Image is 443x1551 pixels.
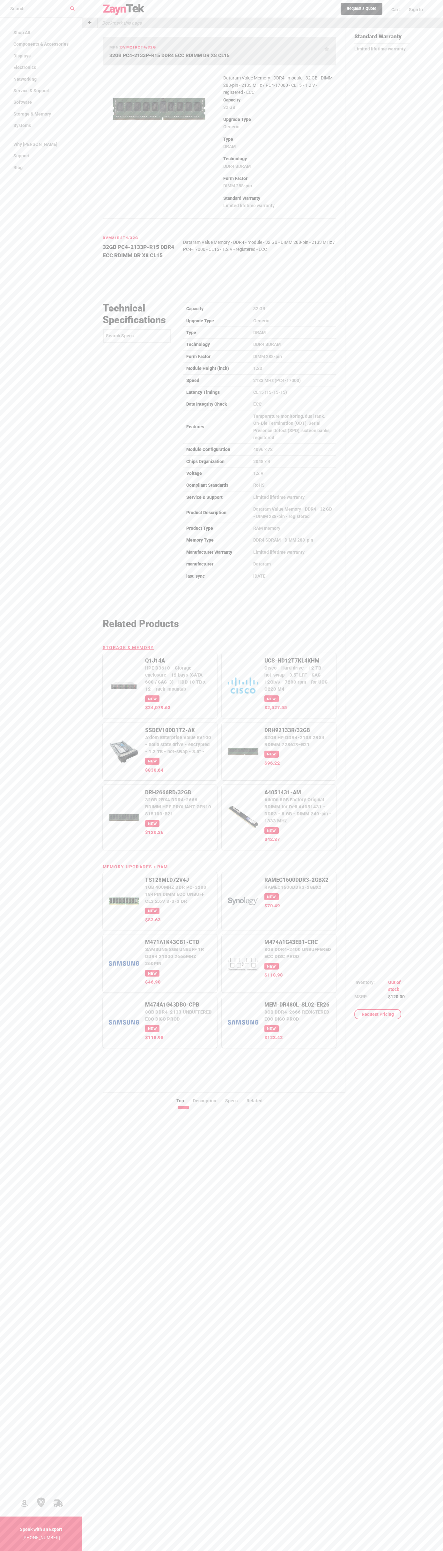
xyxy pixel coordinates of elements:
p: RAMEC1600DDR3-2GBX2 [264,884,332,891]
span: New [145,758,159,764]
td: Compliant Standards [183,479,250,491]
td: Chips Organization [183,455,250,467]
td: 4096 x 72 [250,444,336,455]
p: DDR4 SDRAM [223,162,336,171]
td: last_sync [183,570,250,582]
span: Support [13,153,30,158]
img: M474A1G43DB0-CPB -- 8GB DDR4-2133 UNBUFFERED ECC DISC PROD [103,1010,141,1035]
img: MEM-DR480L-SL02-ER26 -- 8GB DDR4-2666 REGISTERED ECC DISC PROD [222,1010,260,1035]
p: A4051431-AM [264,789,332,796]
img: DRH2666RD/32GB -- 32GB 2RX4 DDR4-2666 RDIMM HPE PROLIANT GEN10 815100-B21 [103,805,141,830]
h4: 32GB PC4-2133P-R15 DDR4 ECC RDIMM DR X8 CL15 [103,243,175,260]
span: New [264,1025,279,1032]
a: M474A1G43DB0-CPB8GB DDR4-2133 UNBUFFERED ECC DISC PRODNew$118.98 [103,997,217,1048]
a: DRH92133R/32GB32GB HP DDR4-2133 2RX4 RDIMM 728629-B21New$96.22 [222,723,336,780]
td: Dataram Value Memory - DDR4 - 32 GB - DIMM 288-pin - registered [250,503,336,522]
span: New [264,695,279,702]
td: [DATE] [250,570,336,582]
li: Description [193,1097,225,1104]
span: Components & Accessories [13,41,69,47]
p: Upgrade Type [223,116,336,124]
h6: DVM21R2T4/32G [103,235,175,241]
td: Latency Timings [183,386,250,398]
p: $830.64 [145,767,213,774]
span: Service & Support [13,88,50,93]
a: UCS-HD12T7KL4KHMCisco - Hard drive - 12 TB - hot-swap - 3.5" LFF - SAS 12Gb/s - 7200 rpm - for UC... [222,653,336,718]
span: Cart [391,7,400,12]
span: Software [13,100,32,105]
td: Features [183,410,250,444]
td: Limited lifetime warranty [250,546,336,558]
p: Cisco - Hard drive - 12 TB - hot-swap - 3.5" LFF - SAS 12Gb/s - 7200 rpm - for UCS C220 M4 [264,664,332,693]
td: Voltage [183,468,250,479]
img: RAMEC1600DDR3-2GBX2 -- RAMEC1600DDR3-2GBX2 [222,888,260,914]
p: TS128MLD72V4J [145,877,213,884]
p: AddOn 8GB Factory Original RDIMM for Dell A4051431 - DDR3 - 8 GB - DIMM 240-pin - 1333 MHz [264,796,332,824]
a: TS128MLD72V4J1GB 400MHZ DDR PC-3200 184PIN DIMM ECC UNBUFF CL3 2.6V 3-3-3 DRNew$83.63 [103,872,217,930]
td: DDR4 SDRAM - DIMM 288-pin [250,534,336,546]
p: $118.98 [264,971,332,978]
p: SAMSUNG 8GB UNBUFF 1R DDR4 21300 2666MHZ 260PIN [145,946,213,967]
p: $70.49 [264,902,332,909]
p: UCS-HD12T7KL4KHM [264,657,332,664]
a: Request a Quote [341,3,382,15]
span: DVM21R2T4/32G [120,45,156,49]
a: Cart [387,2,404,18]
td: ECC [250,398,336,410]
span: New [145,820,159,827]
td: Inventory [354,979,388,993]
p: M474A1G43DB0-CPB [145,1001,213,1008]
p: Generic [223,123,336,131]
h3: Technical Specifications [103,303,175,326]
li: Related [247,1097,271,1104]
span: New [145,970,159,977]
td: DRAM [250,327,336,339]
td: Dataram [250,558,336,570]
span: New [145,695,159,702]
p: $42.37 [264,836,332,843]
p: $96.22 [264,760,332,767]
p: Axiom Enterprise Value EV100 - Solid state drive - encrypted - 1.2 TB - hot-swap - 3.5" - [145,734,213,755]
h6: Memory Upgrades / RAM [103,863,168,870]
span: New [264,963,279,970]
p: Limited lifetime warranty [223,202,336,210]
p: $24,079.63 [145,704,213,711]
p: RAMEC1600DDR3-2GBX2 [264,877,332,884]
td: 2048 x 4 [250,455,336,467]
p: 32GB 2RX4 DDR4-2666 RDIMM HPE PROLIANT GEN10 815100-B21 [145,796,213,817]
td: Speed [183,374,250,386]
p: $46.90 [145,978,213,985]
p: $83.63 [145,916,213,923]
td: RAM memory [250,522,336,534]
p: Form Factor [223,175,336,183]
a: M474A1G43EB1-CRC8GB DDR4-2400 UNBUFFERED ECC DISC PRODNew$118.98 [222,934,336,992]
img: DVM21R2T4/32G -- 32GB PC4-2133P-R15 DDR4 ECC RDIMM DR X8 CL15 [108,71,210,148]
p: DIMM 288-pin [223,182,336,190]
td: Upgrade Type [183,315,250,326]
p: SSDEV10DD1T2-AX [145,727,213,734]
td: Module Height (inch) [183,363,250,374]
a: Sign In [404,2,423,18]
span: Networking [13,77,37,82]
td: Form Factor [183,350,250,362]
span: Systems [13,123,31,128]
a: Request Pricing [354,1009,401,1019]
p: MEM-DR480L-SL02-ER26 [264,1001,332,1008]
a: A4051431-AMAddOn 8GB Factory Original RDIMM for Dell A4051431 - DDR3 - 8 GB - DIMM 240-pin - 1333... [222,785,336,850]
article: Dataram Value Memory - DDR4 - module - 32 GB - DIMM 288-pin - 2133 MHz / PC4-17000 - CL15 - 1.2 V... [223,74,336,96]
td: Memory Type [183,534,250,546]
li: Top [176,1097,193,1104]
a: Q1J14AHPE D3610 - Storage enclosure - 12 bays (SATA-600 / SAS-3) - HDD 10 TB x 12 - rack-mountabN... [103,653,217,718]
h6: Storage & Memory [103,644,154,651]
p: Capacity [223,96,336,104]
article: Dataram Value Memory - DDR4 - module - 32 GB - DIMM 288-pin - 2133 MHz / PC4-17000 - CL15 - 1.2 V... [183,239,336,253]
td: manufacturer [183,558,250,570]
span: Displays [13,53,31,58]
span: 32GB PC4-2133P-R15 DDR4 ECC RDIMM DR X8 CL15 [109,53,230,58]
td: Data Integrity Check [183,398,250,410]
p: Technology [223,155,336,163]
td: Technology [183,339,250,350]
img: DRH92133R/32GB -- 32GB HP DDR4-2133 2RX4 RDIMM 728629-B21 [222,739,260,764]
td: Capacity [183,303,250,315]
span: Why [PERSON_NAME] [13,142,57,147]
